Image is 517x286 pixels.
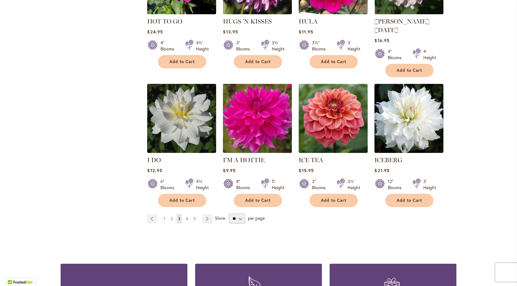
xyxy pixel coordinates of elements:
[160,178,178,191] div: 6" Blooms
[234,55,282,68] button: Add to Cart
[248,215,265,221] span: per page
[186,216,188,221] span: 4
[158,194,206,207] button: Add to Cart
[374,10,443,15] a: HULIN'S CARNIVAL
[385,64,434,77] button: Add to Cart
[423,48,436,61] div: 4' Height
[223,156,265,164] a: I'M A HOTTIE
[223,10,292,15] a: HUGS 'N KISSES
[312,178,329,191] div: 3" Blooms
[245,59,271,64] span: Add to Cart
[223,167,235,173] span: $9.95
[147,29,163,35] span: $24.95
[272,40,284,52] div: 3½' Height
[299,156,323,164] a: ICE TEA
[169,59,195,64] span: Add to Cart
[223,148,292,154] a: I'm A Hottie
[321,59,346,64] span: Add to Cart
[5,264,22,281] iframe: Launch Accessibility Center
[348,178,360,191] div: 3½' Height
[312,40,329,52] div: 3½" Blooms
[299,167,314,173] span: $15.95
[374,167,389,173] span: $21.95
[299,29,313,35] span: $11.95
[310,194,358,207] button: Add to Cart
[196,40,209,52] div: 4½' Height
[388,178,405,191] div: 12" Blooms
[236,178,254,191] div: 8" Blooms
[321,198,346,203] span: Add to Cart
[374,37,389,43] span: $16.95
[192,214,197,223] a: 5
[245,198,271,203] span: Add to Cart
[223,18,272,25] a: HUGS 'N KISSES
[215,215,225,221] span: Show
[158,55,206,68] button: Add to Cart
[423,178,436,191] div: 3' Height
[310,55,358,68] button: Add to Cart
[299,18,318,25] a: HULA
[147,156,161,164] a: I DO
[299,10,368,15] a: HULA
[164,216,165,221] span: 1
[397,198,422,203] span: Add to Cart
[374,84,443,153] img: ICEBERG
[374,156,402,164] a: ICEBERG
[236,40,254,52] div: 3" Blooms
[388,48,405,61] div: 4" Blooms
[223,84,292,153] img: I'm A Hottie
[147,84,216,153] img: I DO
[397,68,422,73] span: Add to Cart
[234,194,282,207] button: Add to Cart
[160,40,178,52] div: 4" Blooms
[178,216,180,221] span: 3
[299,84,368,153] img: ICE TEA
[171,216,173,221] span: 2
[374,18,429,34] a: [PERSON_NAME] [DATE]
[147,18,182,25] a: HOT TO GO
[147,148,216,154] a: I DO
[348,40,360,52] div: 3' Height
[374,148,443,154] a: ICEBERG
[147,10,216,15] a: HOT TO GO
[272,178,284,191] div: 5' Height
[194,216,196,221] span: 5
[385,194,434,207] button: Add to Cart
[223,29,238,35] span: $13.95
[162,214,167,223] a: 1
[169,214,174,223] a: 2
[147,167,162,173] span: $12.95
[169,198,195,203] span: Add to Cart
[196,178,209,191] div: 4½' Height
[184,214,190,223] a: 4
[299,148,368,154] a: ICE TEA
